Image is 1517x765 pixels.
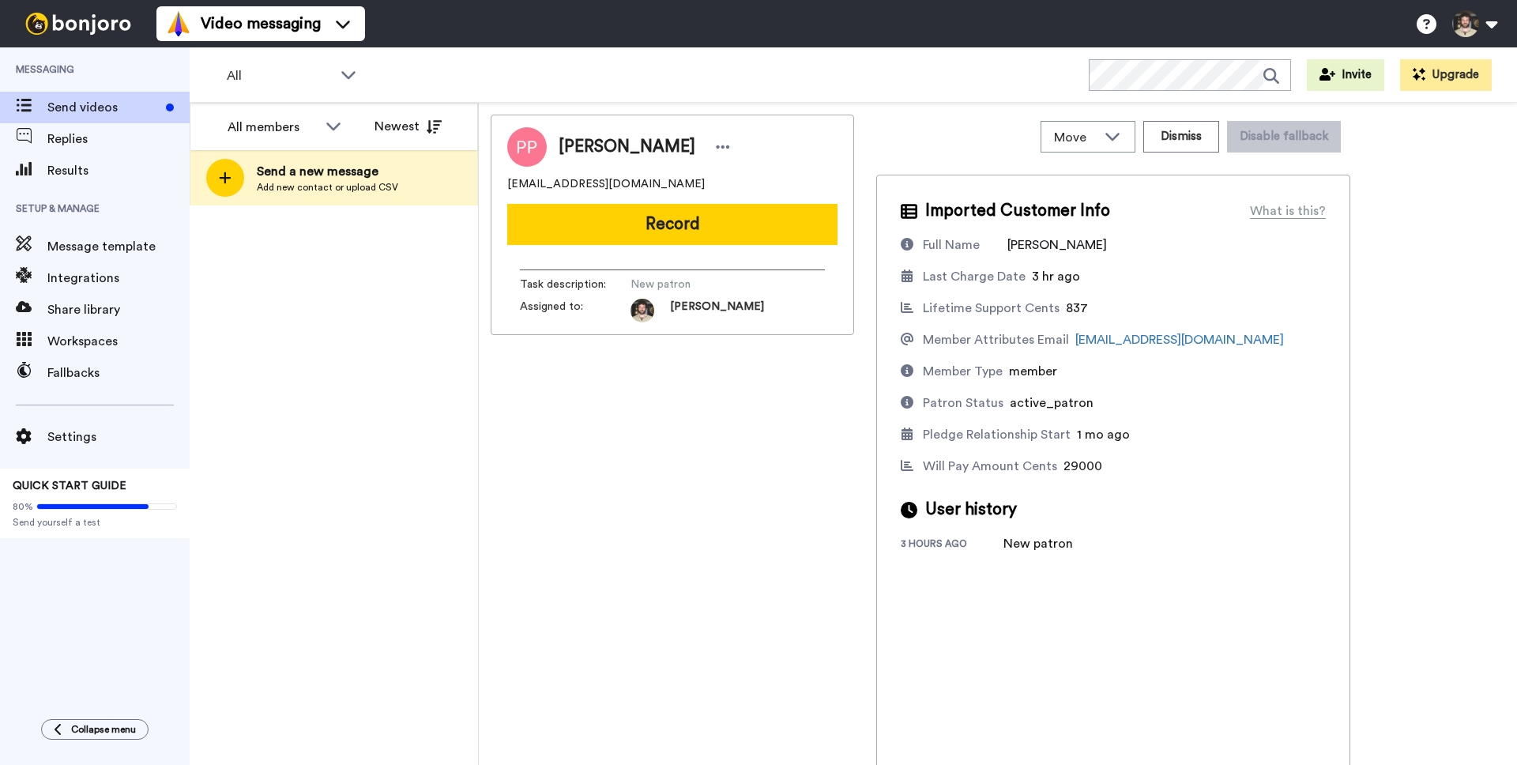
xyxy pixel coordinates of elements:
span: Results [47,161,190,180]
span: active_patron [1010,397,1094,409]
span: Message template [47,237,190,256]
span: Fallbacks [47,364,190,382]
div: Will Pay Amount Cents [923,457,1057,476]
div: 3 hours ago [901,537,1003,553]
button: Dismiss [1143,121,1219,153]
button: Upgrade [1400,59,1492,91]
a: [EMAIL_ADDRESS][DOMAIN_NAME] [1075,334,1284,346]
div: Member Attributes Email [923,330,1069,349]
span: Move [1054,128,1097,147]
span: [EMAIL_ADDRESS][DOMAIN_NAME] [507,176,705,192]
span: Video messaging [201,13,321,35]
button: Collapse menu [41,719,149,740]
img: vm-color.svg [166,11,191,36]
span: New patron [631,277,781,292]
button: Disable fallback [1227,121,1341,153]
span: [PERSON_NAME] [559,135,695,159]
span: 837 [1066,302,1088,315]
div: Patron Status [923,394,1003,413]
div: All members [228,118,318,137]
span: Replies [47,130,190,149]
button: Invite [1307,59,1384,91]
img: Image of Prianca Pillay [507,127,547,167]
span: 29000 [1063,460,1102,473]
span: Add new contact or upload CSV [257,181,398,194]
span: 1 mo ago [1077,428,1130,441]
div: Pledge Relationship Start [923,425,1071,444]
span: Settings [47,428,190,447]
span: 80% [13,500,33,513]
div: Full Name [923,236,980,254]
img: bj-logo-header-white.svg [19,13,137,35]
div: What is this? [1250,202,1326,220]
span: [PERSON_NAME] [670,299,764,322]
span: 3 hr ago [1032,270,1080,283]
span: member [1009,365,1057,378]
span: Task description : [520,277,631,292]
button: Newest [363,111,454,142]
div: Lifetime Support Cents [923,299,1060,318]
span: Send videos [47,98,160,117]
span: Assigned to: [520,299,631,322]
span: Collapse menu [71,723,136,736]
span: Send yourself a test [13,516,177,529]
span: [PERSON_NAME] [1007,239,1107,251]
span: QUICK START GUIDE [13,480,126,492]
img: c9ce2a54-01a2-4b05-9a9f-b1f2b6c2046b-1718525512.jpg [631,299,654,322]
div: Last Charge Date [923,267,1026,286]
div: Member Type [923,362,1003,381]
span: Imported Customer Info [925,199,1110,223]
button: Record [507,204,838,245]
span: User history [925,498,1017,522]
span: Send a new message [257,162,398,181]
span: Workspaces [47,332,190,351]
span: Share library [47,300,190,319]
div: New patron [1003,534,1082,553]
span: All [227,66,333,85]
span: Integrations [47,269,190,288]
